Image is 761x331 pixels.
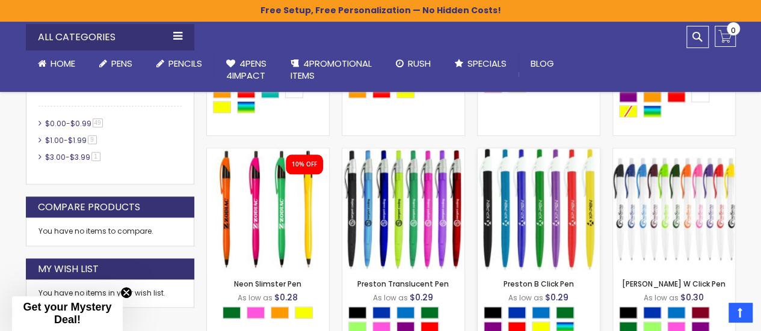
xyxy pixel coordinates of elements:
[38,263,99,276] strong: My Wish List
[214,50,279,90] a: 4Pens4impact
[234,279,301,289] a: Neon Slimster Pen
[26,217,194,246] div: You have no items to compare.
[42,118,107,129] a: $0.00-$0.9949
[12,296,123,331] div: Get your Mystery Deal!Close teaser
[87,50,144,77] a: Pens
[26,50,87,77] a: Home
[42,152,105,162] a: $3.00-$3.991
[667,90,685,102] div: Red
[643,105,661,117] div: Assorted
[408,57,431,70] span: Rush
[238,293,273,303] span: As low as
[372,306,390,318] div: Blue
[484,306,502,318] div: Black
[226,57,267,82] span: 4Pens 4impact
[144,50,214,77] a: Pencils
[396,86,414,98] div: Yellow
[247,306,265,318] div: Pink
[421,306,439,318] div: Green
[45,135,64,145] span: $1.00
[285,86,303,98] div: White
[38,201,140,214] strong: Compare Products
[519,50,566,77] a: Blog
[613,148,735,270] img: Preston W Click Pen
[619,90,637,102] div: Purple
[223,306,241,318] div: Green
[168,57,202,70] span: Pencils
[384,50,443,77] a: Rush
[93,118,103,127] span: 49
[372,86,390,98] div: Red
[207,148,329,270] img: Neon Slimster Pen
[26,24,194,50] div: All Categories
[396,306,414,318] div: Blue Light
[348,306,366,318] div: Black
[42,135,101,145] a: $1.00-$1.999
[68,135,87,145] span: $1.99
[70,118,91,129] span: $0.99
[478,148,600,270] img: Preston B Click Pen
[45,152,66,162] span: $3.00
[45,118,66,129] span: $0.00
[271,306,289,318] div: Orange
[213,86,231,98] div: Orange
[51,57,75,70] span: Home
[88,135,97,144] span: 9
[373,293,408,303] span: As low as
[357,279,449,289] a: Preston Translucent Pen
[467,57,507,70] span: Specials
[39,288,182,298] div: You have no items in your wish list.
[23,301,111,326] span: Get your Mystery Deal!
[643,90,661,102] div: Orange
[261,86,279,98] div: Teal
[348,86,366,98] div: Orange
[295,306,313,318] div: Yellow
[207,148,329,158] a: Neon Slimster Pen
[274,291,298,303] span: $0.28
[292,160,317,169] div: 10% OFF
[715,26,736,47] a: 0
[91,152,100,161] span: 1
[342,148,464,158] a: Preston Translucent Pen
[111,57,132,70] span: Pens
[120,287,132,299] button: Close teaser
[279,50,384,90] a: 4PROMOTIONALITEMS
[291,57,372,82] span: 4PROMOTIONAL ITEMS
[237,101,255,113] div: Assorted
[478,148,600,158] a: Preston B Click Pen
[613,148,735,158] a: Preston W Click Pen
[731,25,736,36] span: 0
[237,86,255,98] div: Red
[70,152,90,162] span: $3.99
[619,75,735,120] div: Select A Color
[443,50,519,77] a: Specials
[410,291,433,303] span: $0.29
[691,90,709,102] div: White
[213,101,231,113] div: Yellow
[342,148,464,270] img: Preston Translucent Pen
[531,57,554,70] span: Blog
[223,306,319,321] div: Select A Color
